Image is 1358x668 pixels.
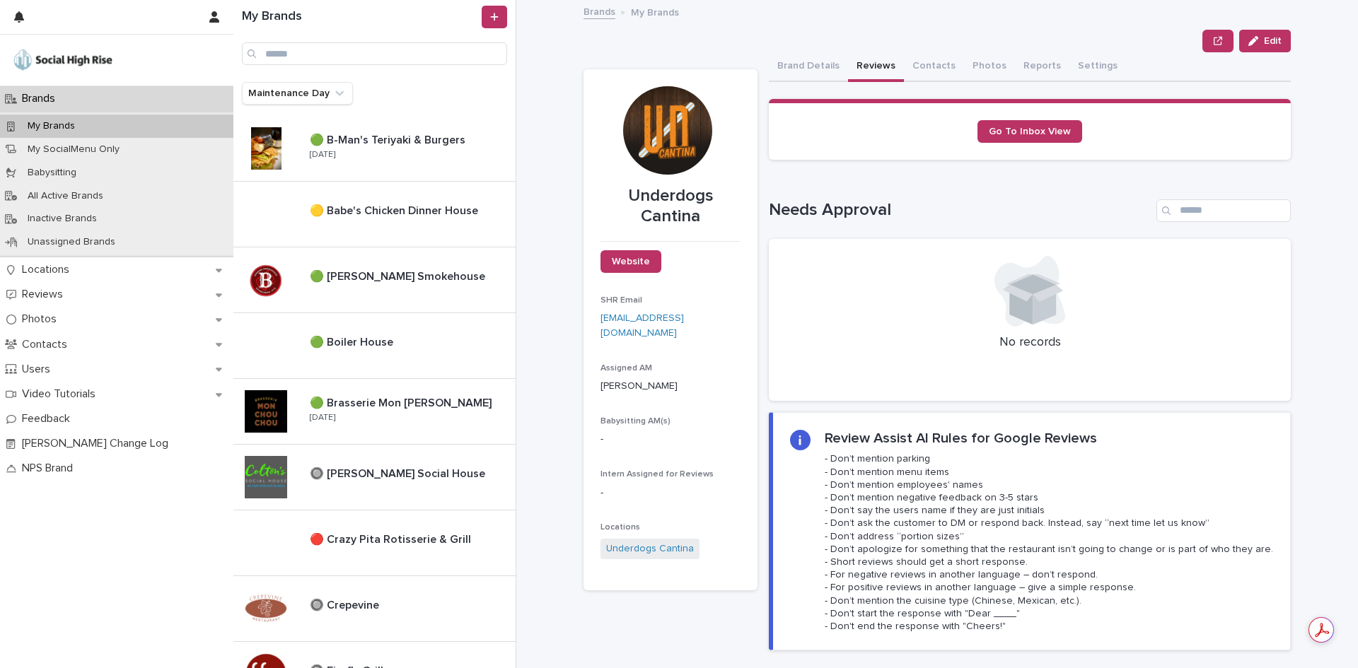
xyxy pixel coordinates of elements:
p: Inactive Brands [16,213,108,225]
span: Locations [600,523,640,532]
p: My SocialMenu Only [16,143,131,156]
p: Reviews [16,288,74,301]
input: Search [1156,199,1291,222]
p: - [600,486,741,500]
button: Settings [1069,52,1126,82]
span: Babysitting AM(s) [600,417,671,426]
p: My Brands [16,120,86,132]
p: Feedback [16,412,81,426]
p: 🟡 Babe's Chicken Dinner House [310,201,481,218]
button: Edit [1239,30,1291,52]
a: Go To Inbox View [977,120,1082,143]
p: [DATE] [310,150,335,160]
p: 🟢 Boiler House [310,333,396,349]
a: Underdogs Cantina [606,541,694,556]
span: SHR Email [600,296,642,305]
p: 🟢 [PERSON_NAME] Smokehouse [310,267,488,283]
a: Website [600,250,661,273]
a: 🟢 Boiler House🟢 Boiler House [233,313,516,379]
p: [DATE] [310,413,335,423]
span: Edit [1264,36,1282,46]
p: Brands [16,92,66,105]
p: NPS Brand [16,462,84,475]
p: [PERSON_NAME] Change Log [16,437,180,450]
p: 🟢 B-Man's Teriyaki & Burgers [310,131,468,147]
span: Assigned AM [600,364,652,373]
a: 🔴 Crazy Pita Rotisserie & Grill🔴 Crazy Pita Rotisserie & Grill [233,510,516,576]
p: 🔘 [PERSON_NAME] Social House [310,464,488,481]
button: Brand Details [769,52,848,82]
input: Search [242,42,507,65]
a: [EMAIL_ADDRESS][DOMAIN_NAME] [600,313,684,338]
a: Brands [584,3,615,19]
h1: Needs Approval [769,200,1151,221]
button: Maintenance Day [242,82,353,105]
span: Go To Inbox View [989,127,1071,136]
p: All Active Brands [16,190,115,202]
h1: My Brands [242,9,479,25]
button: Reports [1015,52,1069,82]
a: 🔘 Crepevine🔘 Crepevine [233,576,516,642]
p: Photos [16,312,68,326]
p: - Don’t mention parking - Don’t mention menu items - Don’t mention employees' names - Don’t menti... [825,452,1273,633]
p: Users [16,363,62,376]
p: 🔘 Crepevine [310,596,382,612]
p: 🔴 Crazy Pita Rotisserie & Grill [310,530,474,546]
button: Reviews [848,52,904,82]
span: Website [612,257,650,266]
p: Locations [16,263,81,276]
p: My Brands [631,4,679,19]
a: 🟢 B-Man's Teriyaki & Burgers🟢 B-Man's Teriyaki & Burgers [DATE] [233,116,516,182]
p: Babysitting [16,167,88,179]
p: Underdogs Cantina [600,186,741,227]
p: Unassigned Brands [16,236,127,248]
p: No records [786,335,1274,351]
a: 🟢 Brasserie Mon [PERSON_NAME]🟢 Brasserie Mon [PERSON_NAME] [DATE] [233,379,516,445]
a: 🔘 [PERSON_NAME] Social House🔘 [PERSON_NAME] Social House [233,445,516,510]
p: [PERSON_NAME] [600,379,741,394]
img: o5DnuTxEQV6sW9jFYBBf [11,46,115,74]
h2: Review Assist AI Rules for Google Reviews [825,430,1097,447]
a: 🟢 [PERSON_NAME] Smokehouse🟢 [PERSON_NAME] Smokehouse [233,247,516,313]
span: Intern Assigned for Reviews [600,470,714,479]
button: Photos [964,52,1015,82]
button: Contacts [904,52,964,82]
a: 🟡 Babe's Chicken Dinner House🟡 Babe's Chicken Dinner House [233,182,516,247]
p: Video Tutorials [16,387,107,401]
p: 🟢 Brasserie Mon [PERSON_NAME] [310,394,494,410]
p: - [600,432,741,447]
p: Contacts [16,338,79,351]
